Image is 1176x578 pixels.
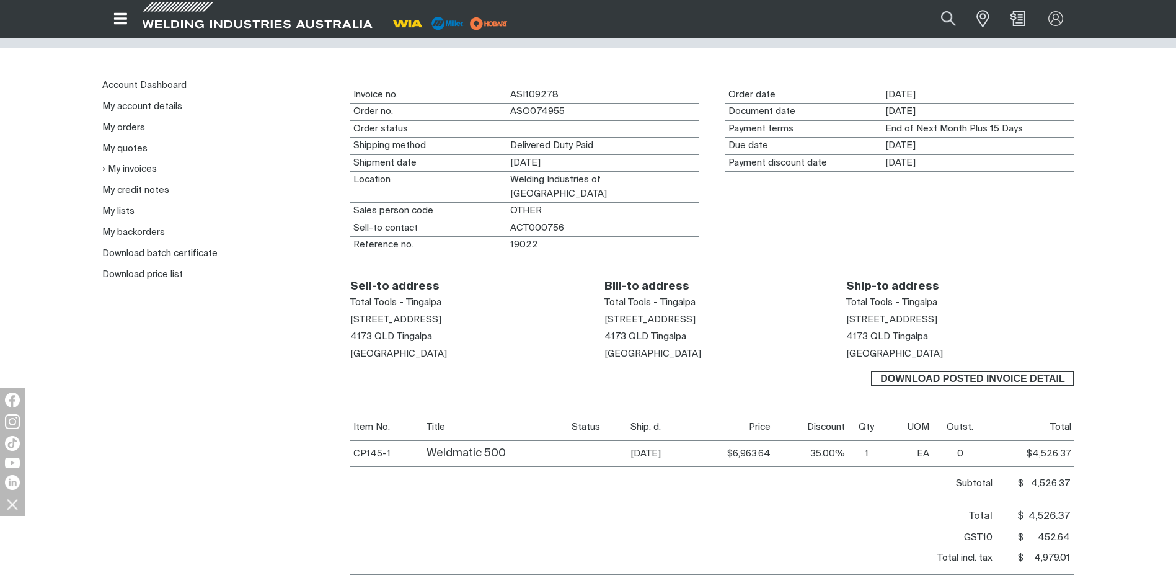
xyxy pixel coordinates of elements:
[727,449,771,458] span: $6,963.64
[725,155,882,172] dt: Payment discount date
[630,422,661,432] span: Shipment date
[102,207,135,216] a: My lists
[604,294,819,363] div: [STREET_ADDRESS] 4173 QLD Tingalpa [GEOGRAPHIC_DATA]
[350,548,997,575] th: Total incl. tax
[912,5,970,33] input: Product name or item number...
[507,172,699,202] dd: Welding Industries of [GEOGRAPHIC_DATA]
[1018,533,1027,542] span: $
[1027,530,1070,545] span: 452.64
[102,144,148,153] a: My quotes
[350,500,997,527] th: Total
[102,270,183,279] a: Download price list
[102,102,182,111] a: My account details
[1027,449,1071,458] span: $4,526.37
[871,371,1074,387] a: Download Posted invoice detail
[350,155,507,172] dt: Shipment date
[774,440,848,466] td: 35.00%
[848,440,885,466] td: 1
[102,164,157,174] a: My invoices
[102,75,330,285] nav: My account
[102,81,187,90] a: Account Dashboard
[427,448,506,459] a: Weldmatic 500
[102,228,165,237] a: My backorders
[846,280,1074,294] h2: Ship-to address
[604,280,819,294] h2: Bill-to address
[507,104,699,120] dd: ASO074955
[423,414,568,440] th: Title
[689,414,774,440] th: Price
[988,414,1074,440] th: Total
[350,220,507,237] dt: Sell-to contact
[5,475,20,490] img: LinkedIn
[350,466,997,500] th: Subtotal
[882,104,1074,120] dd: [DATE]
[932,440,988,466] td: 0
[466,14,511,33] img: miller
[725,121,882,138] dt: Payment terms
[507,87,699,104] dd: ASI109278
[725,104,882,120] dt: Document date
[1018,479,1027,488] span: $
[350,138,507,154] dt: Shipping method
[774,414,848,440] th: Discount
[350,104,507,120] dt: Order no.
[507,203,699,220] dd: OTHER
[507,138,699,154] dd: Delivered Duty Paid
[350,121,507,138] dt: Order status
[466,19,511,28] a: miller
[102,123,145,132] a: My orders
[350,414,424,440] th: Item No.
[627,440,689,466] td: [DATE]
[102,249,218,258] a: Download batch certificate
[5,393,20,407] img: Facebook
[872,371,1072,387] span: Download Posted invoice detail
[1017,512,1027,522] span: $
[846,294,1074,363] div: [STREET_ADDRESS] 4173 QLD Tingalpa [GEOGRAPHIC_DATA]
[350,172,507,202] dt: Location
[350,203,507,220] dt: Sales person code
[846,298,937,307] span: Total Tools - Tingalpa
[350,237,507,254] dt: Reference no.
[859,422,874,432] span: Quantity
[2,494,23,515] img: hide socials
[507,155,699,172] dd: [DATE]
[350,294,578,363] div: [STREET_ADDRESS] 4173 QLD Tingalpa [GEOGRAPHIC_DATA]
[882,155,1074,172] dd: [DATE]
[102,185,169,195] a: My credit notes
[507,220,699,237] dd: ACT000756
[1018,553,1027,562] span: $
[882,121,1074,138] dd: End of Next Month Plus 15 Days
[5,414,20,429] img: Instagram
[350,280,578,294] h2: Sell-to address
[725,138,882,154] dt: Due date
[604,298,696,307] span: Total Tools - Tingalpa
[885,440,932,466] td: EA
[507,237,699,254] dd: 19022
[908,422,929,432] span: Unit of measure
[1027,510,1070,524] span: 4,526.37
[5,436,20,451] img: TikTok
[353,449,391,458] a: CP145-1
[5,458,20,468] img: YouTube
[1027,551,1070,565] span: 4,979.01
[350,298,441,307] span: Total Tools - Tingalpa
[882,87,1074,104] dd: [DATE]
[1008,11,1028,26] a: Shopping cart (0 product(s))
[947,422,973,432] span: Qty Outstanding
[350,527,997,548] th: GST10
[927,5,970,33] button: Search products
[568,414,627,440] th: Status
[725,87,882,104] dt: Order date
[1027,476,1070,491] span: 4,526.37
[882,138,1074,154] dd: [DATE]
[350,87,507,104] dt: Invoice no.
[350,440,1074,466] tbody: Weldmatic 500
